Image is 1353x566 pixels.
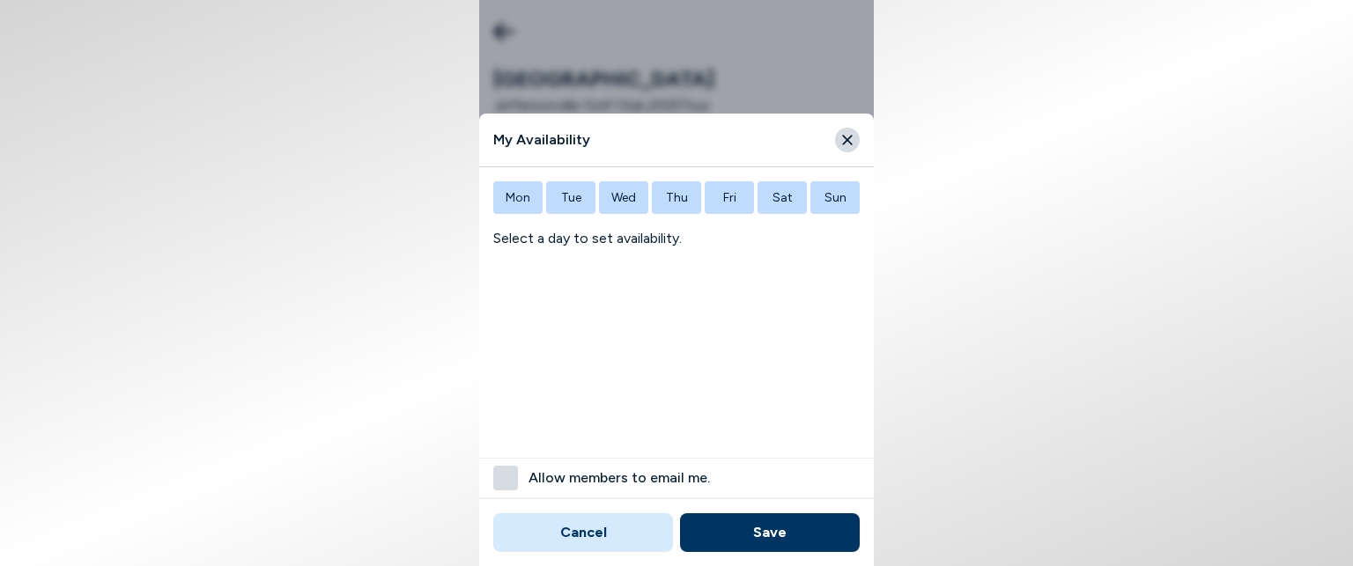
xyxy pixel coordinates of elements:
[493,129,787,151] h4: My Availability
[810,181,860,214] button: Sun
[493,228,860,249] div: Select a day to set availability.
[493,466,860,490] label: Allow members to email me.
[835,128,860,152] button: Close
[680,513,860,552] button: Save
[758,181,807,214] button: Sat
[546,181,595,214] button: Tue
[705,181,754,214] button: Fri
[493,181,543,214] button: Mon
[652,181,701,214] button: Thu
[493,513,673,552] button: Cancel
[599,181,648,214] button: Wed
